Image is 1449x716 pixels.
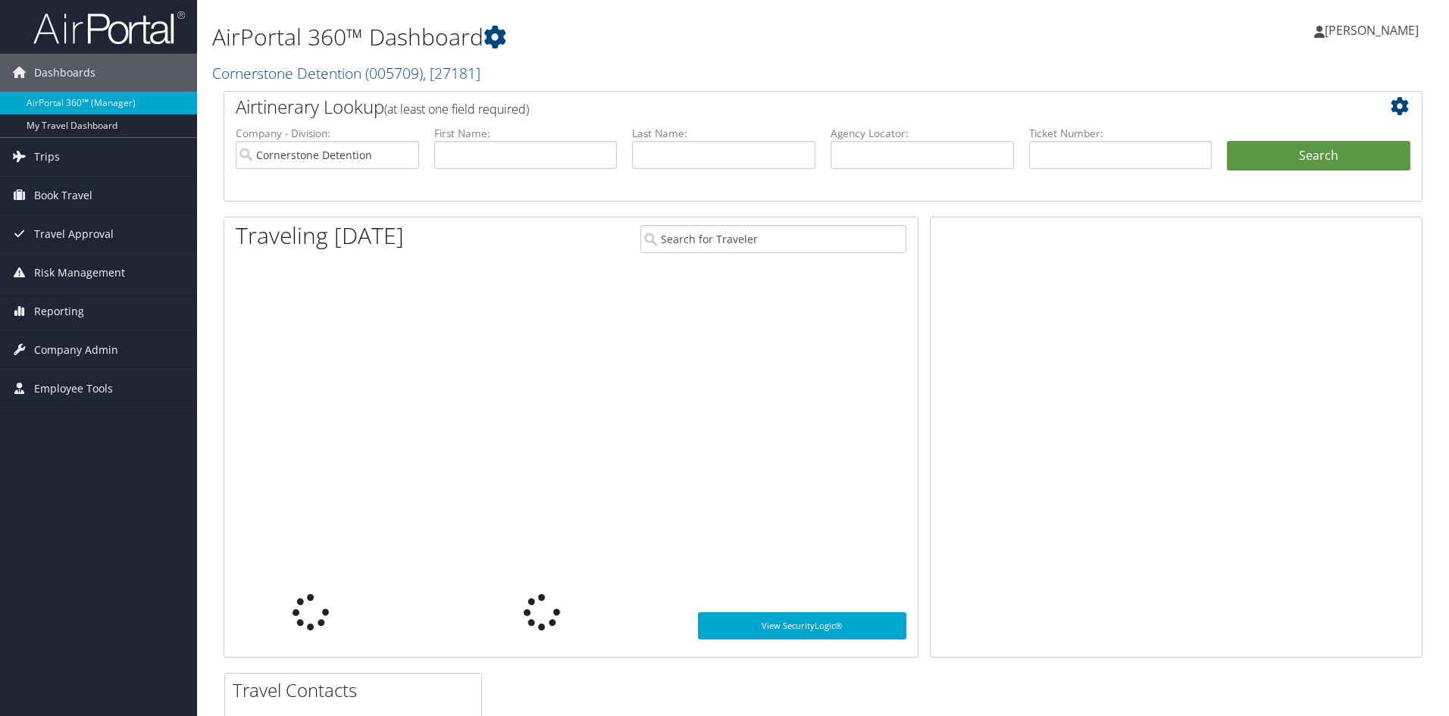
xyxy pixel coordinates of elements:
[34,54,95,92] span: Dashboards
[212,63,480,83] a: Cornerstone Detention
[236,94,1310,120] h2: Airtinerary Lookup
[34,370,113,408] span: Employee Tools
[33,10,185,45] img: airportal-logo.png
[212,21,1027,53] h1: AirPortal 360™ Dashboard
[434,126,618,141] label: First Name:
[831,126,1014,141] label: Agency Locator:
[34,292,84,330] span: Reporting
[423,63,480,83] span: , [ 27181 ]
[632,126,815,141] label: Last Name:
[1227,141,1410,171] button: Search
[1325,22,1419,39] span: [PERSON_NAME]
[34,254,125,292] span: Risk Management
[384,101,529,117] span: (at least one field required)
[698,612,906,639] a: View SecurityLogic®
[1314,8,1434,53] a: [PERSON_NAME]
[640,225,906,253] input: Search for Traveler
[233,677,481,703] h2: Travel Contacts
[34,331,118,369] span: Company Admin
[1029,126,1213,141] label: Ticket Number:
[236,126,419,141] label: Company - Division:
[365,63,423,83] span: ( 005709 )
[236,220,404,252] h1: Traveling [DATE]
[34,215,114,253] span: Travel Approval
[34,138,60,176] span: Trips
[34,177,92,214] span: Book Travel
